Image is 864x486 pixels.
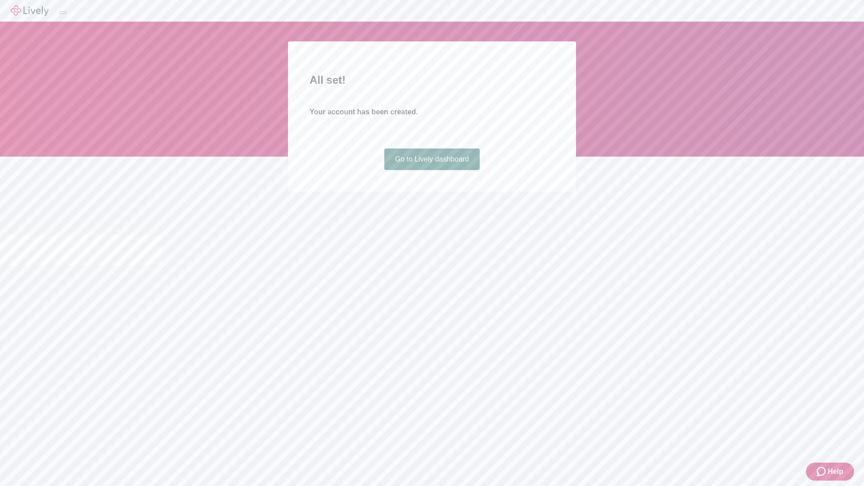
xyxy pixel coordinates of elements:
[59,11,67,14] button: Log out
[384,148,480,170] a: Go to Lively dashboard
[806,463,854,481] button: Zendesk support iconHelp
[310,107,554,117] h4: Your account has been created.
[11,5,49,16] img: Lively
[310,72,554,88] h2: All set!
[817,466,828,477] svg: Zendesk support icon
[828,466,843,477] span: Help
